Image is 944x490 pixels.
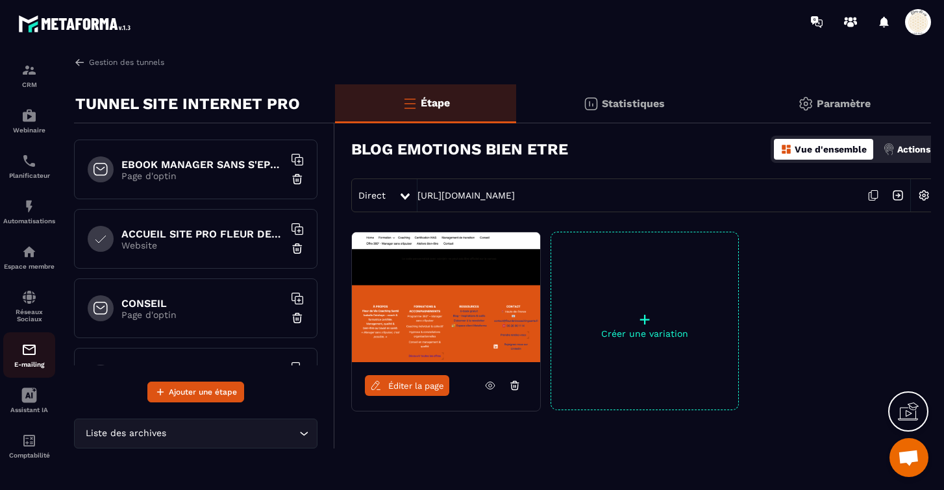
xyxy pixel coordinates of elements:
a: schedulerschedulerPlanificateur [3,143,55,189]
p: Website [121,240,284,251]
p: E-mailing [3,361,55,368]
a: Assistant IA [3,378,55,423]
a: formationformationCRM [3,53,55,98]
a: Éditer la page [365,375,449,396]
img: accountant [21,433,37,448]
span: Ajouter une étape [169,386,237,398]
p: Page d'optin [121,310,284,320]
span: Liste des archives [82,426,169,441]
a: emailemailE-mailing [3,332,55,378]
p: Page d'optin [121,171,284,181]
img: arrow-next.bcc2205e.svg [886,183,910,208]
img: arrow [74,56,86,68]
img: logo [18,12,135,36]
a: [URL][DOMAIN_NAME] [417,190,515,201]
img: automations [21,108,37,123]
h3: BLOG EMOTIONS BIEN ETRE [351,140,568,158]
p: Créer une variation [551,328,738,339]
p: Statistiques [602,97,665,110]
img: actions.d6e523a2.png [883,143,895,155]
img: trash [291,242,304,255]
p: CRM [3,81,55,88]
a: automationsautomationsWebinaire [3,98,55,143]
img: trash [291,312,304,325]
p: Espace membre [3,263,55,270]
p: Vue d'ensemble [795,144,867,154]
p: Webinaire [3,127,55,134]
div: Ouvrir le chat [889,438,928,477]
span: Éditer la page [388,381,444,391]
input: Search for option [169,426,296,441]
p: Paramètre [817,97,871,110]
h6: EBOOK MANAGER SANS S'EPUISER OFFERT [121,158,284,171]
h6: CONSEIL [121,297,284,310]
span: Direct [358,190,386,201]
img: dashboard-orange.40269519.svg [780,143,792,155]
a: accountantaccountantComptabilité [3,423,55,469]
p: Automatisations [3,217,55,225]
img: image [352,232,540,362]
img: formation [21,62,37,78]
p: Planificateur [3,172,55,179]
h6: ACCUEIL SITE PRO FLEUR DE VIE [121,228,284,240]
img: email [21,342,37,358]
a: automationsautomationsAutomatisations [3,189,55,234]
img: automations [21,199,37,214]
p: Assistant IA [3,406,55,413]
p: + [551,310,738,328]
img: setting-gr.5f69749f.svg [798,96,814,112]
p: TUNNEL SITE INTERNET PRO [75,91,300,117]
button: Ajouter une étape [147,382,244,402]
img: setting-w.858f3a88.svg [912,183,936,208]
img: trash [291,173,304,186]
img: automations [21,244,37,260]
div: Search for option [74,419,317,448]
p: Comptabilité [3,452,55,459]
p: Réseaux Sociaux [3,308,55,323]
img: scheduler [21,153,37,169]
img: stats.20deebd0.svg [583,96,599,112]
img: bars-o.4a397970.svg [402,95,417,111]
p: Étape [421,97,450,109]
p: Actions [897,144,930,154]
a: Gestion des tunnels [74,56,164,68]
a: social-networksocial-networkRéseaux Sociaux [3,280,55,332]
a: automationsautomationsEspace membre [3,234,55,280]
img: social-network [21,289,37,305]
